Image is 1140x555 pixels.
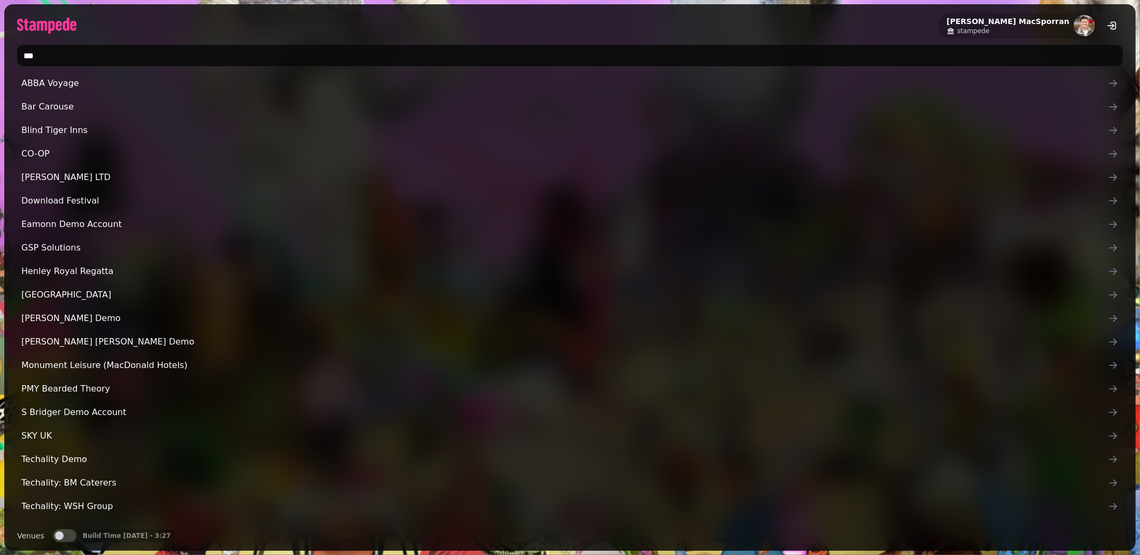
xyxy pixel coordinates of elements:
[21,429,1108,442] span: SKY UK
[1102,15,1123,36] button: logout
[21,124,1108,137] span: Blind Tiger Inns
[17,143,1123,165] a: CO-OP
[17,378,1123,400] a: PMY Bearded Theory
[17,529,44,542] label: Venues
[17,237,1123,259] a: GSP Solutions
[21,335,1108,348] span: [PERSON_NAME] [PERSON_NAME] Demo
[947,16,1069,27] h2: [PERSON_NAME] MacSporran
[17,355,1123,376] a: Monument Leisure (MacDonald Hotels)
[17,18,76,34] img: logo
[17,425,1123,447] a: SKY UK
[21,147,1108,160] span: CO-OP
[17,331,1123,353] a: [PERSON_NAME] [PERSON_NAME] Demo
[21,218,1108,231] span: Eamonn Demo Account
[21,171,1108,184] span: [PERSON_NAME] LTD
[21,476,1108,489] span: Techality: BM Caterers
[17,73,1123,94] a: ABBA Voyage
[21,100,1108,113] span: Bar Carouse
[21,500,1108,513] span: Techality: WSH Group
[17,472,1123,494] a: Techality: BM Caterers
[21,359,1108,372] span: Monument Leisure (MacDonald Hotels)
[21,453,1108,466] span: Techality Demo
[17,449,1123,470] a: Techality Demo
[17,190,1123,212] a: Download Festival
[17,167,1123,188] a: [PERSON_NAME] LTD
[1074,15,1095,36] img: aHR0cHM6Ly93d3cuZ3JhdmF0YXIuY29tL2F2YXRhci9jODdhYzU3OTUyZGVkZGJlNjY3YTg3NTU0ZWM5OTA2MT9zPTE1MCZkP...
[17,261,1123,282] a: Henley Royal Regatta
[947,27,1069,35] a: stampede
[21,265,1108,278] span: Henley Royal Regatta
[17,519,1123,541] a: Wahaca
[17,308,1123,329] a: [PERSON_NAME] Demo
[83,531,171,540] p: Build Time [DATE] - 3:27
[21,406,1108,419] span: S Bridger Demo Account
[17,402,1123,423] a: S Bridger Demo Account
[17,120,1123,141] a: Blind Tiger Inns
[21,241,1108,254] span: GSP Solutions
[21,382,1108,395] span: PMY Bearded Theory
[17,284,1123,306] a: [GEOGRAPHIC_DATA]
[21,77,1108,90] span: ABBA Voyage
[17,496,1123,517] a: Techality: WSH Group
[21,288,1108,301] span: [GEOGRAPHIC_DATA]
[17,96,1123,118] a: Bar Carouse
[21,194,1108,207] span: Download Festival
[21,312,1108,325] span: [PERSON_NAME] Demo
[17,214,1123,235] a: Eamonn Demo Account
[957,27,989,35] span: stampede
